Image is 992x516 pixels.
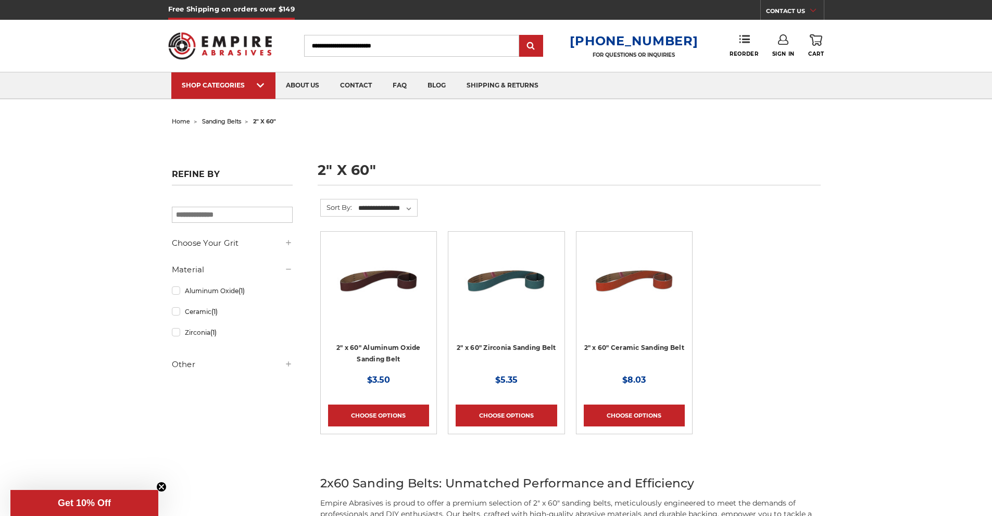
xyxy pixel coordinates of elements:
[772,51,795,57] span: Sign In
[210,329,217,336] span: (1)
[182,81,265,89] div: SHOP CATEGORIES
[622,375,646,385] span: $8.03
[336,344,421,363] a: 2" x 60" Aluminum Oxide Sanding Belt
[328,239,429,340] a: 2" x 60" Aluminum Oxide Pipe Sanding Belt
[275,72,330,99] a: about us
[172,358,293,371] h5: Other
[238,287,245,295] span: (1)
[172,169,293,185] h5: Refine by
[330,72,382,99] a: contact
[320,474,821,493] h2: 2x60 Sanding Belts: Unmatched Performance and Efficiency
[457,344,556,351] a: 2" x 60" Zirconia Sanding Belt
[172,323,293,342] a: Zirconia
[321,199,352,215] label: Sort By:
[10,490,158,516] div: Get 10% OffClose teaser
[570,52,698,58] p: FOR QUESTIONS OR INQUIRIES
[328,405,429,426] a: Choose Options
[808,51,824,57] span: Cart
[202,118,241,125] a: sanding belts
[766,5,824,20] a: CONTACT US
[584,239,685,340] a: 2" x 60" Ceramic Pipe Sanding Belt
[156,482,167,492] button: Close teaser
[593,239,676,322] img: 2" x 60" Ceramic Pipe Sanding Belt
[730,51,758,57] span: Reorder
[172,237,293,249] h5: Choose Your Grit
[584,344,684,351] a: 2" x 60" Ceramic Sanding Belt
[570,33,698,48] a: [PHONE_NUMBER]
[456,405,557,426] a: Choose Options
[456,72,549,99] a: shipping & returns
[730,34,758,57] a: Reorder
[318,163,821,185] h1: 2" x 60"
[172,263,293,276] h5: Material
[584,405,685,426] a: Choose Options
[382,72,417,99] a: faq
[464,239,548,322] img: 2" x 60" Zirconia Pipe Sanding Belt
[808,34,824,57] a: Cart
[495,375,518,385] span: $5.35
[211,308,218,316] span: (1)
[253,118,276,125] span: 2" x 60"
[417,72,456,99] a: blog
[367,375,390,385] span: $3.50
[456,239,557,340] a: 2" x 60" Zirconia Pipe Sanding Belt
[172,303,293,321] a: Ceramic
[172,282,293,300] a: Aluminum Oxide
[357,200,417,216] select: Sort By:
[172,118,190,125] a: home
[168,26,272,66] img: Empire Abrasives
[521,36,542,57] input: Submit
[337,239,420,322] img: 2" x 60" Aluminum Oxide Pipe Sanding Belt
[58,498,111,508] span: Get 10% Off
